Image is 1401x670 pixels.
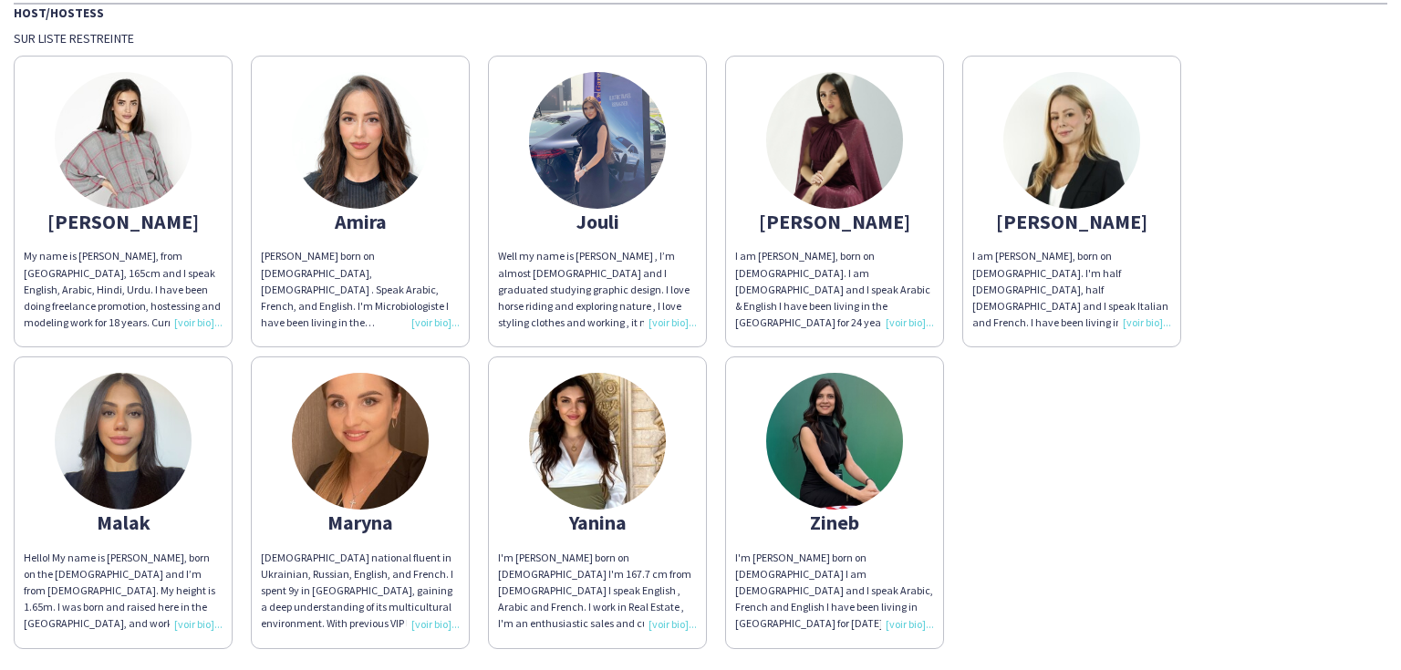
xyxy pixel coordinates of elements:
[261,248,460,331] div: [PERSON_NAME] born on [DEMOGRAPHIC_DATA], [DEMOGRAPHIC_DATA] . Speak Arabic, French, and English....
[292,72,429,209] img: thumb-6582a0cdb5742.jpeg
[498,248,697,331] div: Well my name is [PERSON_NAME] , I’m almost [DEMOGRAPHIC_DATA] and I graduated studying graphic de...
[766,72,903,209] img: thumb-1667231339635fee6b95e01.jpeg
[498,514,697,531] div: Yanina
[735,514,934,531] div: Zineb
[261,213,460,230] div: Amira
[735,249,932,345] span: I am [PERSON_NAME], born on [DEMOGRAPHIC_DATA]. I am [DEMOGRAPHIC_DATA] and I speak Arabic & Engl...
[55,373,192,510] img: thumb-670adb23170e3.jpeg
[1003,72,1140,209] img: thumb-68a42ce4d990e.jpeg
[498,213,697,230] div: Jouli
[766,373,903,510] img: thumb-8fa862a2-4ba6-4d8c-b812-4ab7bb08ac6d.jpg
[529,72,666,209] img: thumb-a9472056-8177-4137-b50a-7c72c3403caf.jpg
[261,550,460,633] div: [DEMOGRAPHIC_DATA] national fluent in Ukrainian, Russian, English, and French. I spent 9y in [GEO...
[24,550,223,633] div: Hello! My name is [PERSON_NAME], born on the [DEMOGRAPHIC_DATA] and I’m from [DEMOGRAPHIC_DATA]. ...
[261,514,460,531] div: Maryna
[735,213,934,230] div: [PERSON_NAME]
[55,72,192,209] img: thumb-65aa2df93c2ff.jpeg
[292,373,429,510] img: thumb-671b7c58dfd28.jpeg
[972,213,1171,230] div: [PERSON_NAME]
[24,514,223,531] div: Malak
[735,550,934,633] div: I'm [PERSON_NAME] born on [DEMOGRAPHIC_DATA] I am [DEMOGRAPHIC_DATA] and I speak Arabic, French a...
[24,213,223,230] div: [PERSON_NAME]
[14,30,1387,46] div: Sur liste restreinte
[24,248,223,331] div: My name is [PERSON_NAME], from [GEOGRAPHIC_DATA], 165cm and I speak English, Arabic, Hindi, Urdu....
[529,373,666,510] img: thumb-652e711b4454b.jpeg
[972,248,1171,331] div: I am [PERSON_NAME], born on [DEMOGRAPHIC_DATA]. I'm half [DEMOGRAPHIC_DATA], half [DEMOGRAPHIC_DA...
[14,3,1387,21] div: Host/Hostess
